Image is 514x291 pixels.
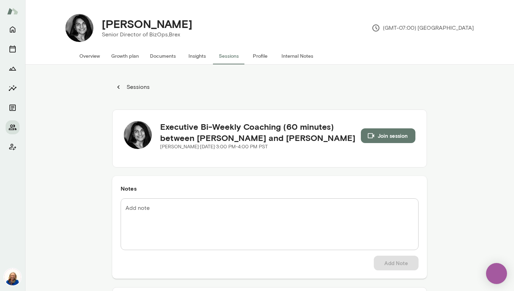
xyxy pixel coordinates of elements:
img: Ambika Kumar [124,121,152,149]
button: Overview [74,48,106,64]
p: Sessions [125,83,150,91]
button: Insights [6,81,20,95]
img: Cathy Wright [4,269,21,285]
button: Sessions [112,80,154,94]
button: Internal Notes [276,48,319,64]
h6: Notes [121,184,419,193]
img: Ambika Kumar [65,14,93,42]
button: Home [6,22,20,36]
h4: [PERSON_NAME] [102,17,192,30]
h5: Executive Bi-Weekly Coaching (60 minutes) between [PERSON_NAME] and [PERSON_NAME] [160,121,361,143]
p: [PERSON_NAME] · [DATE] · 3:00 PM-4:00 PM PST [160,143,361,150]
button: Members [6,120,20,134]
button: Insights [181,48,213,64]
button: Growth plan [106,48,144,64]
button: Client app [6,140,20,154]
button: Documents [144,48,181,64]
img: Mento [7,5,18,18]
button: Join session [361,128,415,143]
p: Senior Director of BizOps, Brex [102,30,192,39]
button: Profile [244,48,276,64]
button: Documents [6,101,20,115]
p: (GMT-07:00) [GEOGRAPHIC_DATA] [372,24,474,32]
button: Sessions [6,42,20,56]
button: Sessions [213,48,244,64]
button: Growth Plan [6,62,20,76]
